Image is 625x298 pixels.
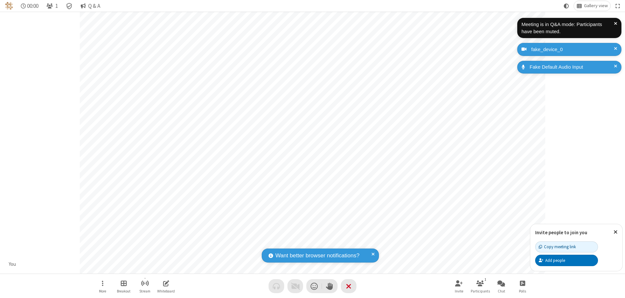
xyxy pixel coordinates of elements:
button: Copy meeting link [535,241,598,252]
button: Audio problem - check your Internet connection or call by phone [269,279,284,293]
button: Add people [535,255,598,266]
button: Open menu [93,277,112,295]
button: Invite participants (⌘+Shift+I) [449,277,469,295]
button: Using system theme [561,1,572,11]
button: Raise hand [322,279,338,293]
img: QA Selenium DO NOT DELETE OR CHANGE [5,2,13,10]
div: Meeting details Encryption enabled [63,1,76,11]
button: Change layout [574,1,610,11]
div: Meeting is in Q&A mode: Participants have been muted. [521,21,614,35]
span: Breakout [117,289,131,293]
div: Fake Default Audio Input [527,63,617,71]
span: Stream [139,289,150,293]
button: Open shared whiteboard [156,277,176,295]
div: Copy meeting link [539,244,576,250]
div: 1 [483,277,488,282]
span: Chat [498,289,505,293]
span: More [99,289,106,293]
button: Open chat [492,277,511,295]
span: Q & A [88,3,100,9]
span: 1 [55,3,58,9]
span: 00:00 [27,3,38,9]
button: Open poll [513,277,532,295]
span: Polls [519,289,526,293]
button: Open participant list [44,1,61,11]
span: Gallery view [584,3,608,8]
span: Invite [455,289,463,293]
div: You [7,261,19,268]
button: Fullscreen [613,1,623,11]
span: Want better browser notifications? [275,251,359,260]
div: Timer [18,1,41,11]
button: End or leave meeting [341,279,356,293]
span: Participants [471,289,490,293]
button: Start streaming [135,277,155,295]
div: fake_device_0 [529,46,617,53]
button: Send a reaction [306,279,322,293]
button: Close popover [609,224,622,240]
button: Q & A [78,1,103,11]
span: Whiteboard [157,289,175,293]
button: Open participant list [470,277,490,295]
label: Invite people to join you [535,229,587,236]
button: Manage Breakout Rooms [114,277,133,295]
button: Video [287,279,303,293]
